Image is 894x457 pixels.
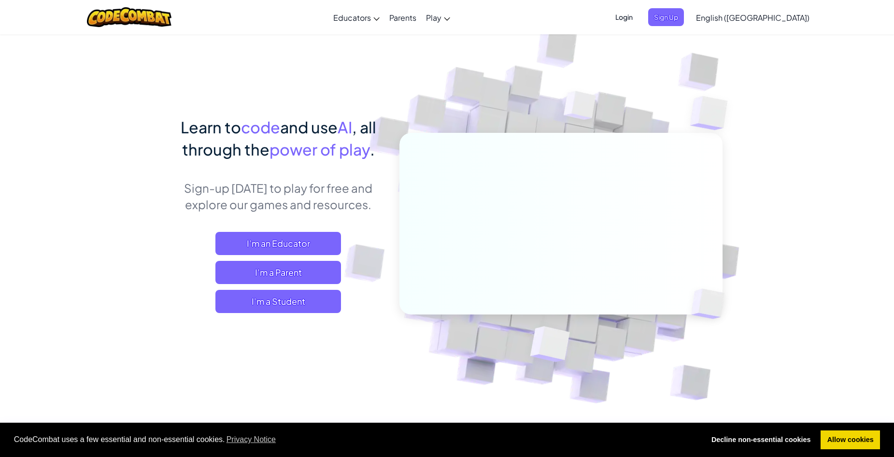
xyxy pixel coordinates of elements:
[545,72,615,144] img: Overlap cubes
[333,13,371,23] span: Educators
[370,140,375,159] span: .
[648,8,684,26] button: Sign Up
[87,7,171,27] img: CodeCombat logo
[338,117,352,137] span: AI
[691,4,814,30] a: English ([GEOGRAPHIC_DATA])
[280,117,338,137] span: and use
[270,140,370,159] span: power of play
[421,4,455,30] a: Play
[172,180,385,213] p: Sign-up [DATE] to play for free and explore our games and resources.
[215,232,341,255] a: I'm an Educator
[384,4,421,30] a: Parents
[506,306,593,386] img: Overlap cubes
[225,432,278,447] a: learn more about cookies
[671,72,754,154] img: Overlap cubes
[610,8,639,26] button: Login
[14,432,697,447] span: CodeCombat uses a few essential and non-essential cookies.
[181,117,241,137] span: Learn to
[215,290,341,313] button: I'm a Student
[696,13,809,23] span: English ([GEOGRAPHIC_DATA])
[705,430,817,450] a: deny cookies
[426,13,441,23] span: Play
[675,269,747,339] img: Overlap cubes
[821,430,880,450] a: allow cookies
[241,117,280,137] span: code
[328,4,384,30] a: Educators
[215,261,341,284] a: I'm a Parent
